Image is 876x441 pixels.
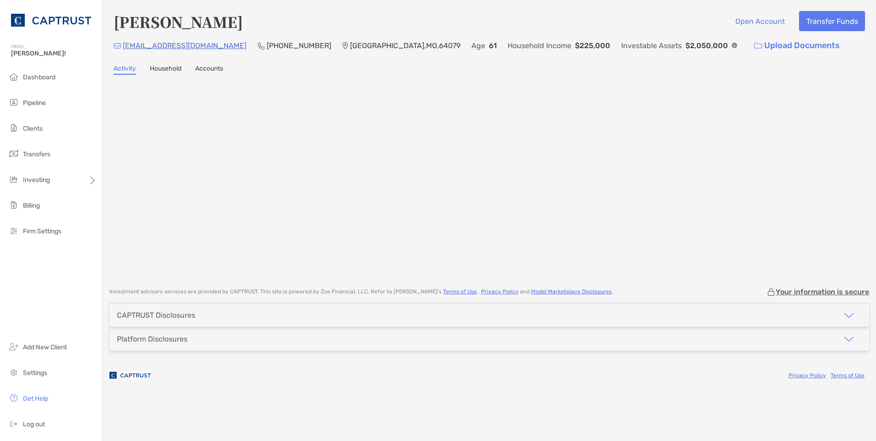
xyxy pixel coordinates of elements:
a: Household [150,65,181,75]
img: company logo [109,365,151,386]
img: Info Icon [732,43,737,48]
img: CAPTRUST Logo [11,4,91,37]
p: Investable Assets [621,40,682,51]
img: dashboard icon [8,71,19,82]
p: [GEOGRAPHIC_DATA] , MO , 64079 [350,40,460,51]
p: Age [471,40,485,51]
img: Phone Icon [257,42,265,50]
span: Settings [23,369,47,377]
img: settings icon [8,367,19,378]
span: Dashboard [23,73,55,81]
span: Transfers [23,150,50,158]
img: Location Icon [342,42,348,50]
a: Activity [114,65,136,75]
img: icon arrow [843,310,854,321]
span: Billing [23,202,40,209]
p: 61 [489,40,497,51]
p: $2,050,000 [685,40,728,51]
img: logout icon [8,418,19,429]
button: Open Account [728,11,792,31]
img: pipeline icon [8,97,19,108]
img: firm-settings icon [8,225,19,236]
p: [EMAIL_ADDRESS][DOMAIN_NAME] [123,40,246,51]
p: [PHONE_NUMBER] [267,40,331,51]
img: investing icon [8,174,19,185]
p: Household Income [508,40,571,51]
h4: [PERSON_NAME] [114,11,243,32]
img: add_new_client icon [8,341,19,352]
a: Accounts [195,65,223,75]
button: Transfer Funds [799,11,865,31]
a: Privacy Policy [481,288,519,295]
span: Firm Settings [23,227,61,235]
img: transfers icon [8,148,19,159]
div: CAPTRUST Disclosures [117,311,195,320]
p: $225,000 [575,40,610,51]
span: Pipeline [23,99,46,107]
img: billing icon [8,199,19,210]
span: Add New Client [23,343,67,351]
img: get-help icon [8,392,19,403]
img: button icon [754,43,762,49]
img: clients icon [8,122,19,133]
a: Terms of Use [831,372,865,379]
a: Privacy Policy [788,372,826,379]
a: Upload Documents [748,36,846,55]
img: icon arrow [843,334,854,345]
span: Clients [23,125,43,132]
span: Get Help [23,395,48,402]
a: Model Marketplace Disclosures [531,288,612,295]
span: Investing [23,176,50,184]
p: Investment advisory services are provided by CAPTRUST . This site is powered by Zoe Financial, LL... [109,288,613,295]
p: Your information is secure [776,287,869,296]
span: Log out [23,420,45,428]
div: Platform Disclosures [117,335,187,343]
img: Email Icon [114,43,121,49]
span: [PERSON_NAME]! [11,50,97,57]
a: Terms of Use [443,288,477,295]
